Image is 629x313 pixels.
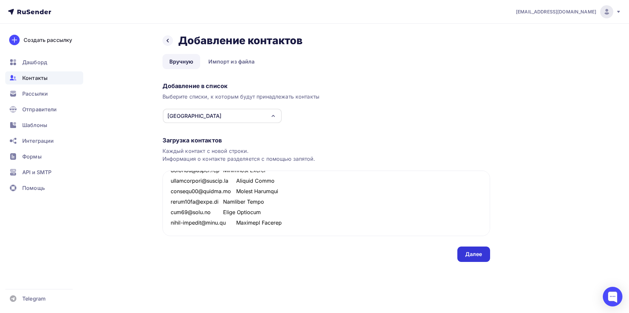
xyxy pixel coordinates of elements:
span: Дашборд [22,58,47,66]
div: Добавление в список [162,82,490,90]
span: Контакты [22,74,48,82]
a: Дашборд [5,56,83,69]
span: [EMAIL_ADDRESS][DOMAIN_NAME] [516,9,596,15]
span: Шаблоны [22,121,47,129]
a: Импорт из файла [201,54,261,69]
span: Интеграции [22,137,54,145]
a: Вручную [162,54,200,69]
span: API и SMTP [22,168,51,176]
a: Отправители [5,103,83,116]
span: Формы [22,153,42,160]
div: Создать рассылку [24,36,72,44]
a: Формы [5,150,83,163]
a: Контакты [5,71,83,84]
div: Выберите списки, к которым будут принадлежать контакты [162,93,490,101]
a: [EMAIL_ADDRESS][DOMAIN_NAME] [516,5,621,18]
span: Помощь [22,184,45,192]
button: [GEOGRAPHIC_DATA] [162,108,282,123]
span: Отправители [22,105,57,113]
h2: Добавление контактов [178,34,303,47]
div: Загрузка контактов [162,137,490,144]
div: [GEOGRAPHIC_DATA] [167,112,221,120]
a: Рассылки [5,87,83,100]
div: Далее [465,250,482,258]
a: Шаблоны [5,119,83,132]
div: Каждый контакт с новой строки. Информация о контакте разделяется с помощью запятой. [162,147,490,163]
span: Рассылки [22,90,48,98]
span: Telegram [22,295,46,303]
